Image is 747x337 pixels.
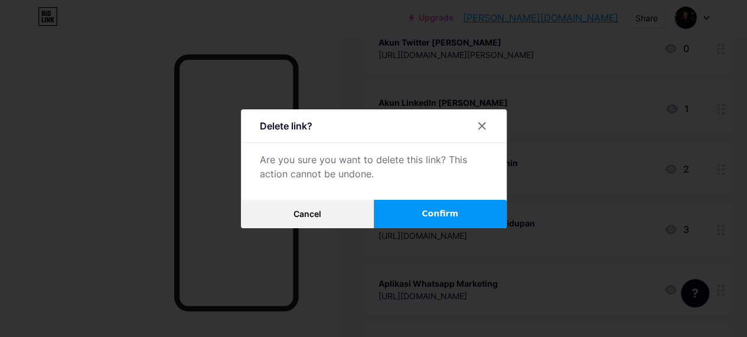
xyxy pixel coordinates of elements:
[260,153,488,181] div: Are you sure you want to delete this link? This action cannot be undone.
[422,208,458,220] span: Confirm
[293,209,321,219] span: Cancel
[241,200,374,228] button: Cancel
[260,119,312,133] div: Delete link?
[374,200,507,228] button: Confirm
